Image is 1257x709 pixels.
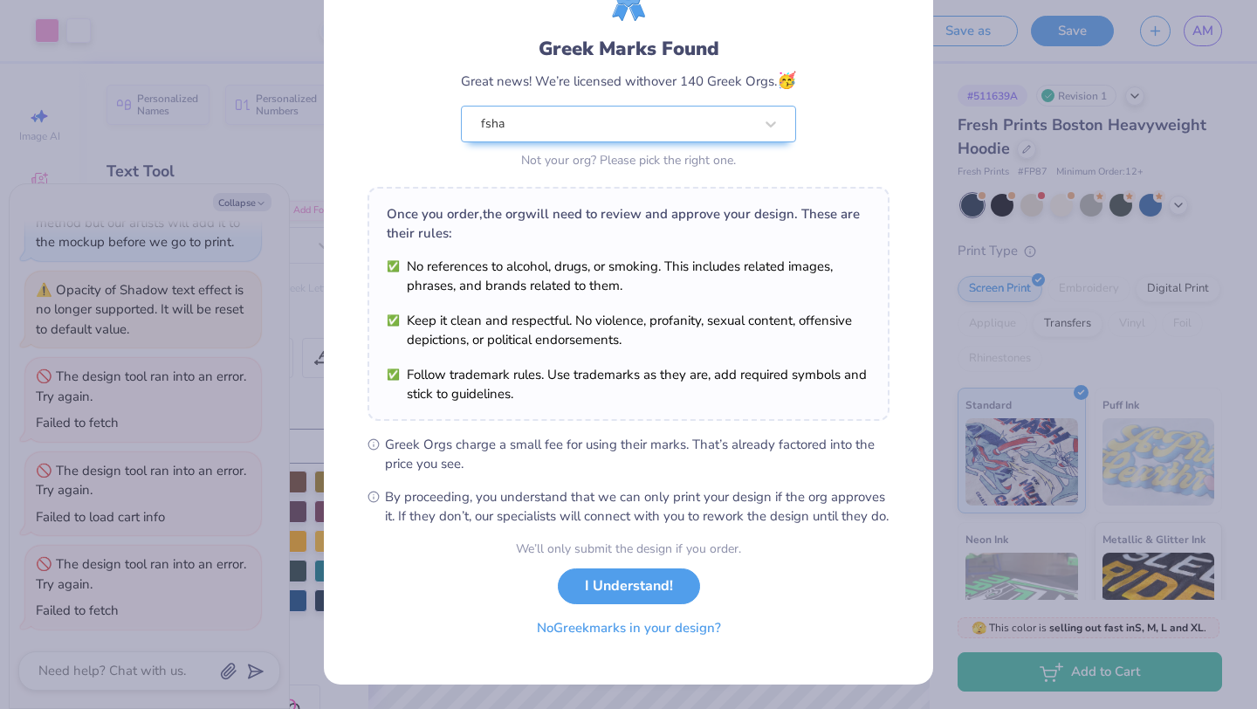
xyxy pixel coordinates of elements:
li: No references to alcohol, drugs, or smoking. This includes related images, phrases, and brands re... [387,257,870,295]
span: 🥳 [777,70,796,91]
div: Greek Marks Found [461,35,796,63]
li: Keep it clean and respectful. No violence, profanity, sexual content, offensive depictions, or po... [387,311,870,349]
div: We’ll only submit the design if you order. [516,540,741,558]
span: Greek Orgs charge a small fee for using their marks. That’s already factored into the price you see. [385,435,890,473]
span: By proceeding, you understand that we can only print your design if the org approves it. If they ... [385,487,890,526]
div: Once you order, the org will need to review and approve your design. These are their rules: [387,204,870,243]
div: Great news! We’re licensed with over 140 Greek Orgs. [461,69,796,93]
li: Follow trademark rules. Use trademarks as they are, add required symbols and stick to guidelines. [387,365,870,403]
div: Not your org? Please pick the right one. [461,151,796,169]
button: NoGreekmarks in your design? [522,610,736,646]
button: I Understand! [558,568,700,604]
